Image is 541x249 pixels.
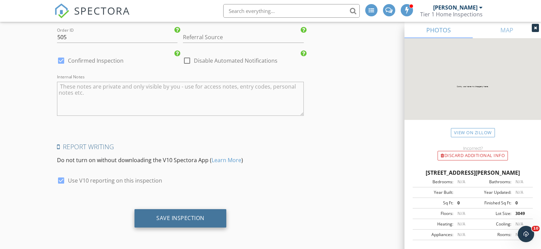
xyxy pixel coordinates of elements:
div: Appliances: [415,232,453,238]
input: Referral Source [183,32,304,43]
div: Year Updated: [473,189,511,196]
a: SPECTORA [54,9,130,24]
span: N/A [457,211,465,216]
img: The Best Home Inspection Software - Spectora [54,3,69,18]
div: Incorrect? [404,145,541,151]
div: 0 [453,200,473,206]
div: Bedrooms: [415,179,453,185]
a: PHOTOS [404,22,473,38]
div: Finished Sq Ft: [473,200,511,206]
div: Save Inspection [156,215,204,221]
span: N/A [457,179,465,185]
span: N/A [515,232,523,237]
textarea: Internal Notes [57,82,304,116]
span: N/A [515,179,523,185]
div: 3049 [511,211,531,217]
span: 10 [532,226,540,231]
p: Do not turn on without downloading the V10 Spectora App ( ) [57,156,304,164]
span: N/A [515,221,523,227]
label: Use V10 reporting on this inspection [68,177,162,184]
div: Floors: [415,211,453,217]
a: Learn More [212,156,241,164]
input: Search everything... [223,4,360,18]
label: Confirmed Inspection [68,57,124,64]
span: N/A [457,232,465,237]
img: streetview [404,38,541,136]
iframe: Intercom live chat [518,226,534,242]
div: Lot Size: [473,211,511,217]
div: 0 [511,200,531,206]
span: N/A [515,189,523,195]
div: [PERSON_NAME] [433,4,478,11]
span: SPECTORA [74,3,130,18]
div: Rooms: [473,232,511,238]
div: Cooling: [473,221,511,227]
div: Tier 1 Home Inspections [420,11,483,18]
label: Disable Automated Notifications [194,57,277,64]
div: Year Built: [415,189,453,196]
h4: Report Writing [57,142,304,151]
div: Sq Ft: [415,200,453,206]
a: MAP [473,22,541,38]
div: [STREET_ADDRESS][PERSON_NAME] [413,169,533,177]
div: Heating: [415,221,453,227]
a: View on Zillow [451,128,495,137]
div: Discard Additional info [438,151,508,160]
span: N/A [457,221,465,227]
div: Bathrooms: [473,179,511,185]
